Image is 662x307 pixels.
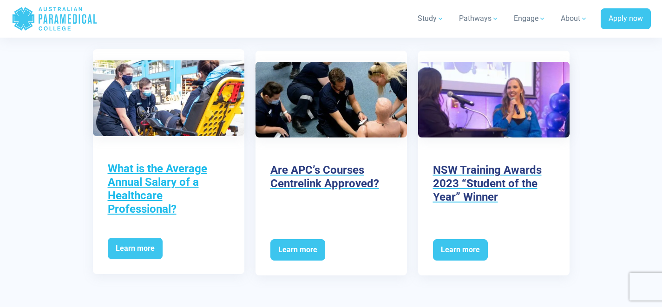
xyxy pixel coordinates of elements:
a: Engage [508,6,551,32]
img: NSW Training Awards 2023 “Student of the Year” Winner [418,62,570,137]
a: Study [412,6,450,32]
a: About [555,6,593,32]
a: Are APC’s Courses Centrelink Approved? Learn more [256,51,407,275]
a: What is the Average Annual Salary of a Healthcare Professional? Learn more [93,49,244,274]
a: Apply now [601,8,651,30]
span: Learn more [270,239,325,261]
img: Are APC’s Courses Centrelink Approved? [256,62,407,137]
h3: What is the Average Annual Salary of a Healthcare Professional? [108,162,229,216]
span: Learn more [108,238,163,259]
a: Pathways [453,6,505,32]
img: What is the Average Annual Salary of a Healthcare Professional? [93,60,244,136]
h3: NSW Training Awards 2023 “Student of the Year” Winner [433,163,555,203]
a: Australian Paramedical College [12,4,98,34]
span: Learn more [433,239,488,261]
a: NSW Training Awards 2023 “Student of the Year” Winner Learn more [418,51,570,275]
h3: Are APC’s Courses Centrelink Approved? [270,163,392,190]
